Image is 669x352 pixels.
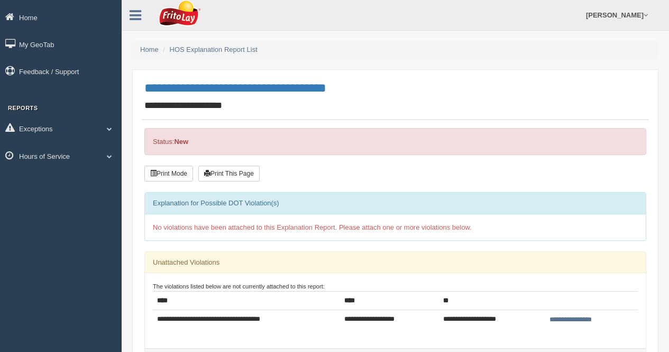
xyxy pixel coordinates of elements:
[140,46,159,53] a: Home
[144,128,646,155] div: Status:
[170,46,258,53] a: HOS Explanation Report List
[153,223,472,231] span: No violations have been attached to this Explanation Report. Please attach one or more violations...
[153,283,325,290] small: The violations listed below are not currently attached to this report:
[145,252,646,273] div: Unattached Violations
[145,193,646,214] div: Explanation for Possible DOT Violation(s)
[174,138,188,146] strong: New
[198,166,260,182] button: Print This Page
[144,166,193,182] button: Print Mode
